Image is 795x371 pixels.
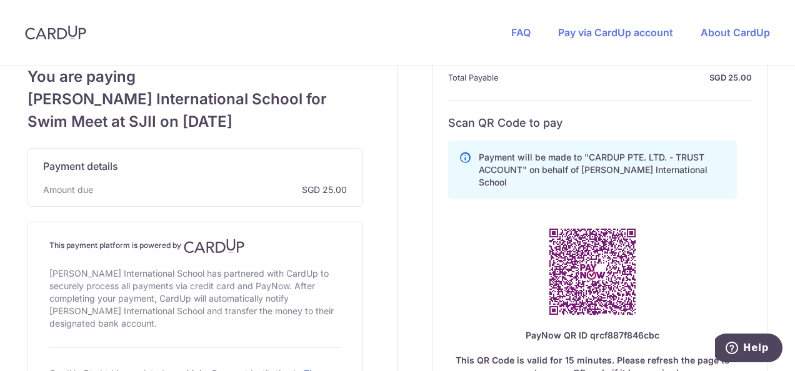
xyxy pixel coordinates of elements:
[27,66,362,88] span: You are paying
[526,330,587,340] span: PayNow QR ID
[25,25,86,40] img: CardUp
[43,184,93,196] span: Amount due
[504,70,752,85] strong: SGD 25.00
[590,330,659,340] span: qrcf887f846cbc
[184,239,245,254] img: CardUp
[448,116,752,131] h6: Scan QR Code to pay
[558,26,673,39] a: Pay via CardUp account
[98,184,347,196] span: SGD 25.00
[49,265,341,332] div: [PERSON_NAME] International School has partnered with CardUp to securely process all payments via...
[27,88,362,133] span: [PERSON_NAME] International School for Swim Meet at SJII on [DATE]
[479,151,726,189] p: Payment will be made to "CARDUP PTE. LTD. - TRUST ACCOUNT" on behalf of [PERSON_NAME] Internation...
[511,26,531,39] a: FAQ
[535,214,650,329] img: PayNow QR Code
[43,159,118,174] span: Payment details
[448,70,499,85] span: Total Payable
[49,239,341,254] h4: This payment platform is powered by
[715,334,782,365] iframe: Opens a widget where you can find more information
[701,26,770,39] a: About CardUp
